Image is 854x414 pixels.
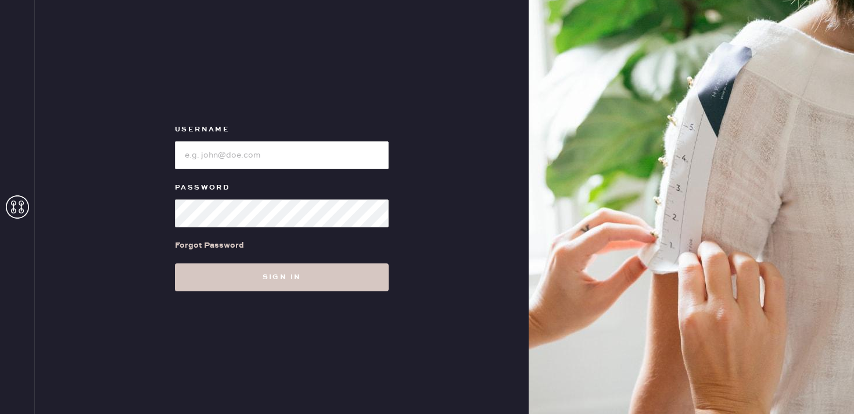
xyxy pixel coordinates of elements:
a: Forgot Password [175,227,244,263]
label: Password [175,181,389,195]
button: Sign in [175,263,389,291]
label: Username [175,123,389,137]
div: Forgot Password [175,239,244,252]
input: e.g. john@doe.com [175,141,389,169]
